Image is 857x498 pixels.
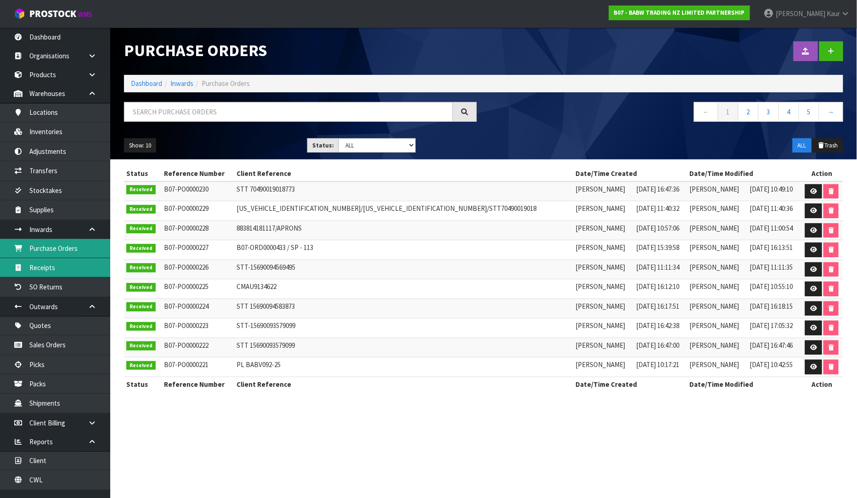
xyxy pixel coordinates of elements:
[574,166,687,181] th: Date/Time Created
[124,377,162,391] th: Status
[801,377,843,391] th: Action
[750,263,793,272] span: [DATE] 11:11:35
[234,240,574,260] td: B07-ORD0000433 / SP - 113
[689,243,739,252] span: [PERSON_NAME]
[234,166,574,181] th: Client Reference
[126,205,156,214] span: Received
[162,201,234,221] td: B07-PO0000229
[126,283,156,292] span: Received
[750,302,793,311] span: [DATE] 16:18:15
[750,185,793,193] span: [DATE] 10:49:10
[827,9,840,18] span: Kaur
[162,221,234,240] td: B07-PO0000228
[799,102,819,122] a: 5
[636,224,679,232] span: [DATE] 10:57:06
[162,240,234,260] td: B07-PO0000227
[689,321,739,330] span: [PERSON_NAME]
[694,102,718,122] a: ←
[234,377,574,391] th: Client Reference
[78,10,92,19] small: WMS
[234,338,574,357] td: STT 15690093579099
[636,204,679,213] span: [DATE] 11:40:32
[738,102,759,122] a: 2
[234,279,574,299] td: CMAU9134622
[491,102,843,124] nav: Page navigation
[234,260,574,279] td: STT-15690094569495
[126,302,156,311] span: Received
[124,166,162,181] th: Status
[687,377,801,391] th: Date/Time Modified
[29,8,76,20] span: ProStock
[234,318,574,338] td: STT-15690093579099
[576,360,626,369] span: [PERSON_NAME]
[202,79,250,88] span: Purchase Orders
[576,243,626,252] span: [PERSON_NAME]
[750,282,793,291] span: [DATE] 10:55:10
[576,263,626,272] span: [PERSON_NAME]
[636,360,679,369] span: [DATE] 10:17:21
[689,341,739,350] span: [PERSON_NAME]
[801,166,843,181] th: Action
[162,279,234,299] td: B07-PO0000225
[689,263,739,272] span: [PERSON_NAME]
[126,224,156,233] span: Received
[576,282,626,291] span: [PERSON_NAME]
[687,166,801,181] th: Date/Time Modified
[718,102,739,122] a: 1
[124,138,156,153] button: Show: 10
[636,263,679,272] span: [DATE] 11:11:34
[162,299,234,318] td: B07-PO0000224
[636,302,679,311] span: [DATE] 16:17:51
[170,79,193,88] a: Inwards
[636,243,679,252] span: [DATE] 15:39:58
[234,181,574,201] td: STT 70490019018773
[689,360,739,369] span: [PERSON_NAME]
[636,321,679,330] span: [DATE] 16:42:38
[576,321,626,330] span: [PERSON_NAME]
[614,9,745,17] strong: B07 - BABW TRADING NZ LIMITED PARTNERSHIP
[312,141,334,149] strong: Status:
[750,321,793,330] span: [DATE] 17:05:32
[126,341,156,351] span: Received
[776,9,825,18] span: [PERSON_NAME]
[576,204,626,213] span: [PERSON_NAME]
[576,341,626,350] span: [PERSON_NAME]
[750,341,793,350] span: [DATE] 16:47:46
[234,357,574,377] td: PL BABV092-25
[689,302,739,311] span: [PERSON_NAME]
[126,361,156,370] span: Received
[234,221,574,240] td: 883814181117/APRONS
[636,282,679,291] span: [DATE] 16:12:10
[750,243,793,252] span: [DATE] 16:13:51
[162,357,234,377] td: B07-PO0000221
[750,360,793,369] span: [DATE] 10:42:55
[126,185,156,194] span: Received
[689,204,739,213] span: [PERSON_NAME]
[234,201,574,221] td: [US_VEHICLE_IDENTIFICATION_NUMBER]/[US_VEHICLE_IDENTIFICATION_NUMBER]/STT70490019018
[778,102,799,122] a: 4
[576,224,626,232] span: [PERSON_NAME]
[14,8,25,19] img: cube-alt.png
[689,224,739,232] span: [PERSON_NAME]
[131,79,162,88] a: Dashboard
[576,185,626,193] span: [PERSON_NAME]
[750,224,793,232] span: [DATE] 11:00:54
[689,185,739,193] span: [PERSON_NAME]
[162,318,234,338] td: B07-PO0000223
[162,166,234,181] th: Reference Number
[162,260,234,279] td: B07-PO0000226
[162,338,234,357] td: B07-PO0000222
[162,181,234,201] td: B07-PO0000230
[126,263,156,272] span: Received
[234,299,574,318] td: STT 15690094583873
[793,138,812,153] button: ALL
[574,377,687,391] th: Date/Time Created
[124,102,453,122] input: Search purchase orders
[819,102,843,122] a: →
[636,185,679,193] span: [DATE] 16:47:36
[750,204,793,213] span: [DATE] 11:40:36
[636,341,679,350] span: [DATE] 16:47:00
[126,322,156,331] span: Received
[576,302,626,311] span: [PERSON_NAME]
[689,282,739,291] span: [PERSON_NAME]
